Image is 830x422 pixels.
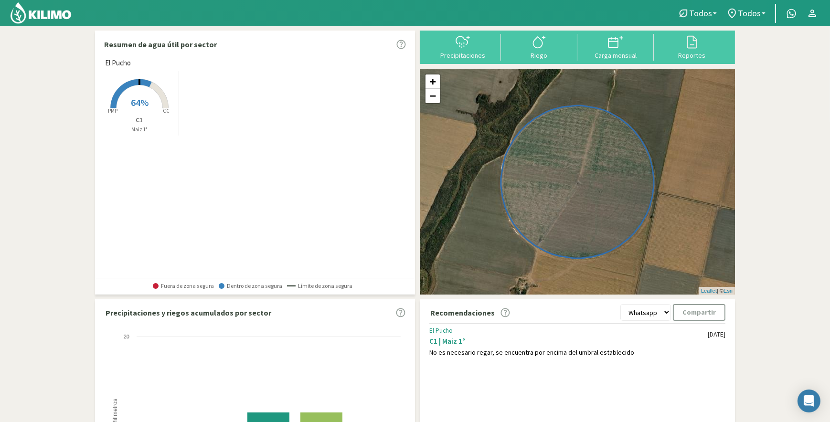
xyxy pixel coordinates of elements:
p: Resumen de agua útil por sector [104,39,217,50]
div: [DATE] [708,330,725,338]
text: 20 [124,334,129,339]
div: El Pucho [429,327,708,335]
tspan: CC [163,108,170,115]
span: Dentro de zona segura [219,283,282,289]
a: Zoom out [426,89,440,103]
span: Fuera de zona segura [153,283,214,289]
tspan: PMP [108,108,117,115]
button: Riego [501,34,577,59]
img: Kilimo [10,1,72,24]
div: | © [699,287,735,295]
button: Reportes [654,34,730,59]
div: Precipitaciones [427,52,498,59]
a: Leaflet [701,288,717,294]
p: Recomendaciones [430,307,495,318]
a: Esri [724,288,733,294]
span: Límite de zona segura [287,283,352,289]
div: Reportes [657,52,727,59]
span: Todos [738,8,761,18]
button: Precipitaciones [425,34,501,59]
span: El Pucho [105,58,131,69]
div: C1 | Maiz 1° [429,337,708,346]
a: Zoom in [426,74,440,89]
div: Riego [504,52,575,59]
div: No es necesario regar, se encuentra por encima del umbral establecido [429,348,708,357]
span: Todos [689,8,712,18]
p: Precipitaciones y riegos acumulados por sector [106,307,271,318]
button: Carga mensual [577,34,654,59]
p: Maiz 1° [100,126,179,134]
p: C1 [100,115,179,125]
div: Open Intercom Messenger [798,390,820,412]
span: 64% [131,96,149,108]
div: Carga mensual [580,52,651,59]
